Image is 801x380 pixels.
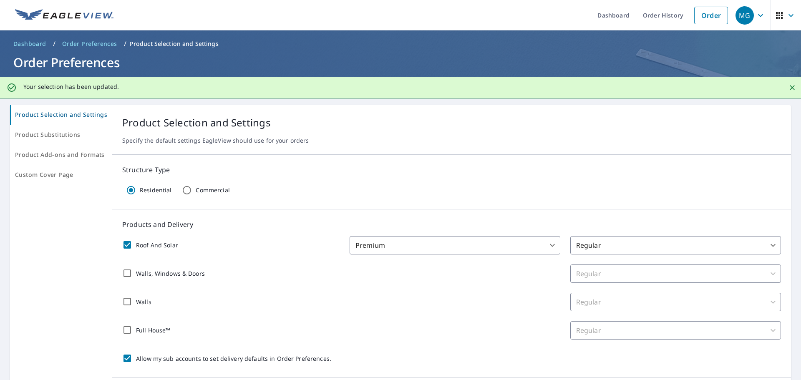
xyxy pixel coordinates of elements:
span: Dashboard [13,40,46,48]
li: / [53,39,55,49]
div: Premium [350,236,560,254]
p: Full House™ [136,326,170,335]
span: Product Selection and Settings [15,110,107,120]
div: Regular [570,293,781,311]
a: Dashboard [10,37,50,50]
p: Residential [140,186,171,194]
p: Commercial [196,186,229,194]
p: Specify the default settings EagleView should use for your orders [122,137,781,144]
div: Regular [570,321,781,340]
p: Product Selection and Settings [130,40,219,48]
p: Walls [136,297,151,306]
div: Regular [570,236,781,254]
p: Allow my sub accounts to set delivery defaults in Order Preferences. [136,354,331,363]
a: Order Preferences [59,37,121,50]
img: EV Logo [15,9,113,22]
span: Order Preferences [62,40,117,48]
p: Product Selection and Settings [122,115,781,130]
div: tab-list [10,105,112,185]
p: Structure Type [122,165,781,175]
p: Products and Delivery [122,219,781,229]
nav: breadcrumb [10,37,791,50]
button: Close [787,82,798,93]
div: Regular [570,264,781,283]
h1: Order Preferences [10,54,791,71]
a: Order [694,7,728,24]
span: Product Add-ons and Formats [15,150,107,160]
span: Custom Cover Page [15,170,107,180]
li: / [124,39,126,49]
span: Product Substitutions [15,130,107,140]
p: Your selection has been updated. [23,83,119,91]
p: Walls, Windows & Doors [136,269,205,278]
div: MG [736,6,754,25]
p: Roof And Solar [136,241,178,249]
